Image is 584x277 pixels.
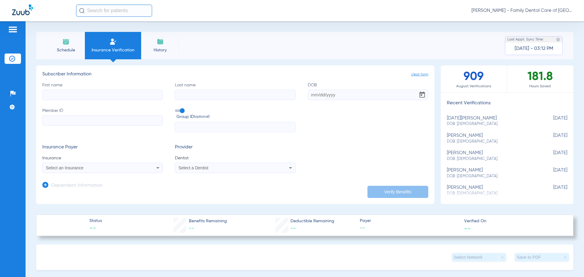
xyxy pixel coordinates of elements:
div: [PERSON_NAME] [447,168,537,179]
span: [PERSON_NAME] - Family Dental Care of [GEOGRAPHIC_DATA] [471,8,572,14]
span: Select an Insurance [46,165,84,170]
span: Verified On [464,218,563,224]
span: Benefits Remaining [189,218,227,224]
div: [PERSON_NAME] [447,133,537,144]
button: Open calendar [416,89,428,101]
img: hamburger-icon [8,26,18,33]
span: Insurance Verification [89,47,137,53]
span: [DATE] [537,116,567,127]
div: 909 [441,65,507,92]
h3: Insurance Payer [42,144,163,151]
span: -- [360,224,459,232]
span: Group ID [176,114,295,120]
span: -- [189,226,194,231]
input: Last name [175,90,295,100]
span: [DATE] [537,185,567,196]
span: -- [290,226,296,231]
div: 181.8 [507,65,573,92]
h3: Dependent Information [51,183,103,189]
span: DOB: [DEMOGRAPHIC_DATA] [447,121,537,127]
img: Zuub Logo [12,5,33,15]
input: DOBOpen calendar [308,90,428,100]
input: Member ID [42,115,163,126]
img: Schedule [62,38,70,45]
span: -- [464,225,471,231]
label: First name [42,82,163,100]
span: Insurance [42,155,163,161]
span: Payer [360,218,459,224]
span: Status [89,218,102,224]
input: First name [42,90,163,100]
span: History [146,47,175,53]
span: DOB: [DEMOGRAPHIC_DATA] [447,156,537,162]
span: DOB: [DEMOGRAPHIC_DATA] [447,174,537,179]
span: August Verifications [441,83,507,89]
span: DOB: [DEMOGRAPHIC_DATA] [447,139,537,144]
h3: Recent Verifications [441,100,573,106]
h3: Subscriber Information [42,71,428,78]
span: [DATE] [537,133,567,144]
span: clear form [411,71,428,78]
div: [DATE][PERSON_NAME] [447,116,537,127]
button: Verify Benefits [367,186,428,198]
span: Hours Saved [507,83,573,89]
div: [PERSON_NAME] [447,150,537,161]
span: [DATE] [537,150,567,161]
img: Manual Insurance Verification [109,38,117,45]
label: DOB [308,82,428,100]
span: Schedule [51,47,80,53]
span: Select a Dentist [179,165,208,170]
span: Deductible Remaining [290,218,334,224]
img: History [157,38,164,45]
span: [DATE] - 03:12 PM [515,46,553,52]
h3: Provider [175,144,295,151]
img: last sync help info [556,37,560,42]
label: Last name [175,82,295,100]
span: Last Appt. Sync Time: [507,36,544,43]
div: [PERSON_NAME] [447,185,537,196]
span: [DATE] [537,168,567,179]
span: -- [89,224,102,233]
label: Member ID [42,108,163,133]
small: (optional) [194,114,210,120]
input: Search for patients [76,5,152,17]
img: Search Icon [79,8,85,13]
span: Dentist [175,155,295,161]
